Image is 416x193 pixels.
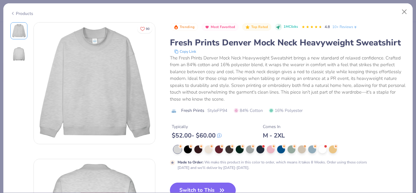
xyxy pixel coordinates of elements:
img: Front [12,23,26,38]
span: Most Favorited [211,25,235,29]
span: 84% Cotton [234,107,263,114]
button: Badge Button [202,23,238,31]
div: The Fresh Prints Denver Mock Neck Heavyweight Sweatshirt brings a new standard of relaxed confide... [170,55,406,103]
img: Back [12,47,26,61]
div: Fresh Prints Denver Mock Neck Heavyweight Sweatshirt [170,37,406,48]
button: Badge Button [242,23,271,31]
button: Badge Button [171,23,198,31]
a: 10+ Reviews [332,24,358,30]
span: 4.8 [325,24,330,29]
span: 1M Clicks [284,24,298,30]
img: Most Favorited sort [205,25,210,30]
span: 90 [146,27,150,30]
button: Like [137,24,152,33]
div: We make this product in this color to order, which means it takes 8 Weeks. Order using these colo... [178,159,378,170]
div: Typically [172,123,222,130]
button: copy to clipboard [172,48,198,55]
img: Trending sort [174,25,178,30]
span: Style FP94 [207,107,227,114]
span: 16% Polyester [269,107,303,114]
strong: Made to Order : [178,160,203,165]
span: Trending [180,25,195,29]
img: Front [34,23,155,144]
span: Top Rated [251,25,268,29]
img: brand logo [170,109,178,113]
button: Close [399,6,410,18]
div: Products [10,10,33,17]
div: Comes In [263,123,285,130]
div: $ 52.00 - $ 60.00 [172,132,222,139]
span: Fresh Prints [181,107,204,114]
div: 4.8 Stars [301,22,322,32]
img: Top Rated sort [245,25,250,30]
div: M - 2XL [263,132,285,139]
